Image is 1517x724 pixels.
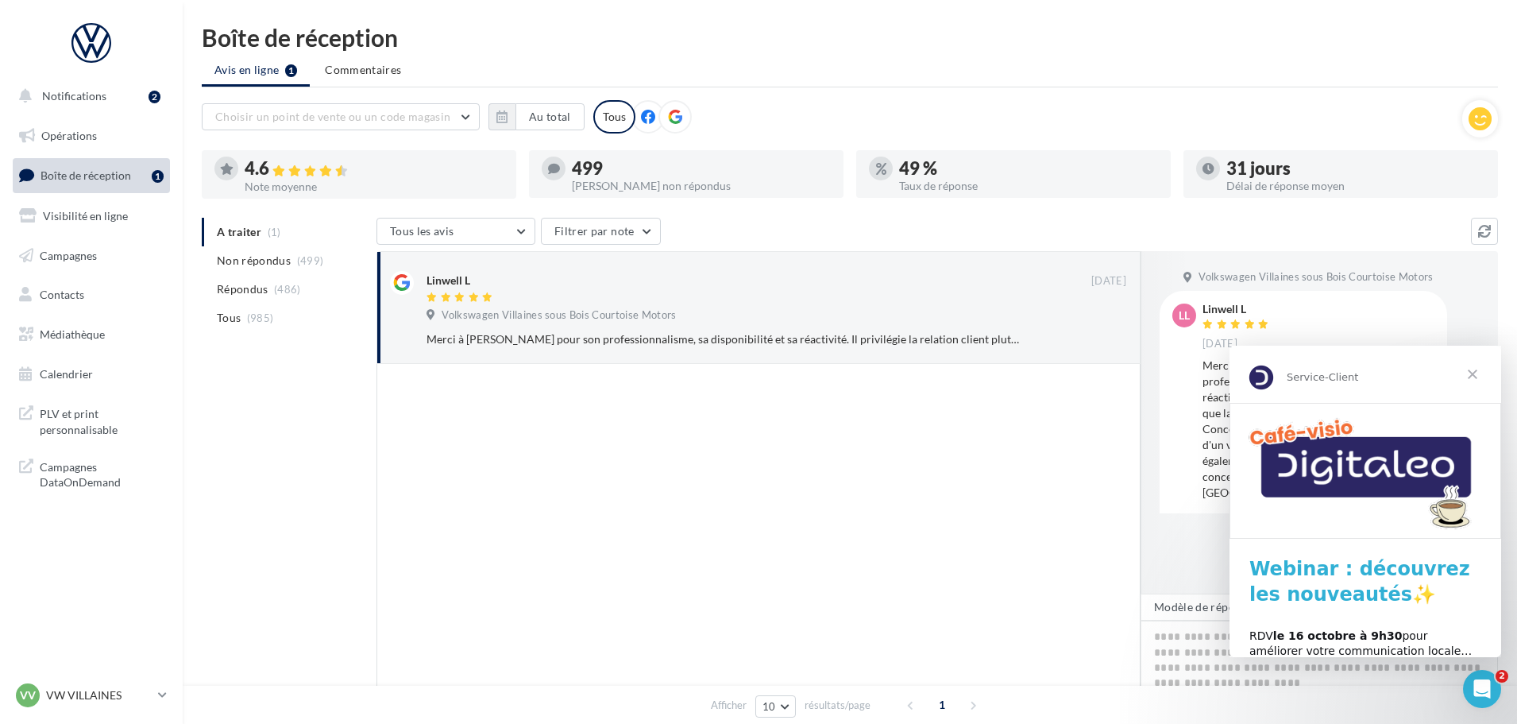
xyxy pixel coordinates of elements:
[762,700,776,713] span: 10
[10,158,173,192] a: Boîte de réception1
[10,199,173,233] a: Visibilité en ligne
[1199,270,1433,285] span: Volkswagen Villaines sous Bois Courtoise Motors
[41,168,131,182] span: Boîte de réception
[711,698,747,713] span: Afficher
[40,248,97,261] span: Campagnes
[10,318,173,351] a: Médiathèque
[40,456,164,490] span: Campagnes DataOnDemand
[40,403,164,437] span: PLV et print personnalisable
[1141,594,1279,621] button: Modèle de réponse
[541,218,661,245] button: Filtrer par note
[442,308,676,323] span: Volkswagen Villaines sous Bois Courtoise Motors
[1226,180,1485,192] div: Délai de réponse moyen
[274,283,301,296] span: (486)
[1229,346,1501,657] iframe: Intercom live chat message
[390,224,454,238] span: Tous les avis
[149,91,160,103] div: 2
[20,687,36,703] span: VV
[1202,304,1272,315] div: Linwell L
[40,327,105,341] span: Médiathèque
[593,100,635,134] div: Tous
[755,695,796,718] button: 10
[488,103,585,130] button: Au total
[10,79,167,113] button: Notifications 2
[10,278,173,312] a: Contacts
[10,397,173,443] a: PLV et print personnalisable
[1463,670,1501,708] iframe: Intercom live chat
[929,692,955,718] span: 1
[515,103,585,130] button: Au total
[44,284,173,296] b: le 16 octobre à 9h30
[805,698,870,713] span: résultats/page
[217,310,241,326] span: Tous
[1179,308,1190,323] span: LL
[1202,358,1434,501] div: Merci à [PERSON_NAME] pour son professionnalisme, sa disponibilité et sa réactivité. Il privilégi...
[245,160,504,178] div: 4.6
[152,170,164,183] div: 1
[325,62,401,78] span: Commentaires
[46,687,152,703] p: VW VILLAINES
[202,25,1498,49] div: Boîte de réception
[427,331,1023,347] div: Merci à [PERSON_NAME] pour son professionnalisme, sa disponibilité et sa réactivité. Il privilégi...
[899,180,1158,192] div: Taux de réponse
[1496,670,1508,683] span: 2
[1202,337,1237,351] span: [DATE]
[40,288,84,301] span: Contacts
[40,367,93,381] span: Calendrier
[42,89,106,103] span: Notifications
[427,273,470,288] div: Linwell L
[41,129,97,142] span: Opérations
[215,110,450,123] span: Choisir un point de vente ou un code magasin
[20,283,252,330] div: RDV pour améliorer votre communication locale… et attirer plus de clients !
[217,281,268,297] span: Répondus
[899,160,1158,177] div: 49 %
[10,450,173,497] a: Campagnes DataOnDemand
[43,209,128,223] span: Visibilité en ligne
[245,181,504,192] div: Note moyenne
[202,103,480,130] button: Choisir un point de vente ou un code magasin
[13,680,170,710] a: VV VW VILLAINES
[1226,160,1485,177] div: 31 jours
[572,160,831,177] div: 499
[10,358,173,391] a: Calendrier
[247,312,274,324] span: (985)
[572,180,831,192] div: [PERSON_NAME] non répondus
[10,119,173,153] a: Opérations
[217,253,291,269] span: Non répondus
[10,239,173,273] a: Campagnes
[1091,274,1126,288] span: [DATE]
[376,218,535,245] button: Tous les avis
[297,254,324,267] span: (499)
